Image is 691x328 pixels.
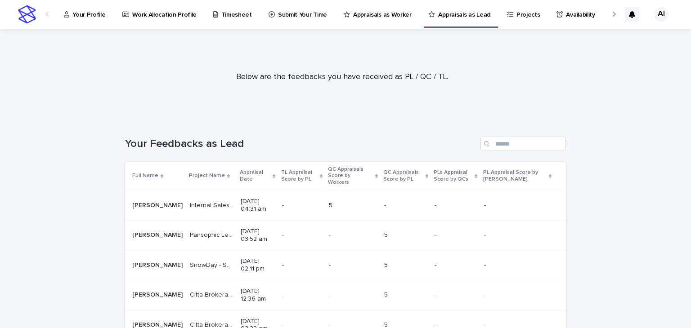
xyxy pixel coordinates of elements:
p: - [282,260,286,269]
p: QC Appraisals Score by Workers [328,164,373,187]
img: stacker-logo-s-only.png [18,5,36,23]
p: QC Appraisals Score by PL [383,168,423,184]
p: Aliyah Imran [132,230,184,239]
p: Citta Brokerage - DOEN Import Input [190,289,235,299]
tr: [PERSON_NAME][PERSON_NAME] Pansophic Learning - Establishing Documented Standards for Accounting ... [125,220,566,250]
p: - [282,200,286,209]
p: Internal Sales 3.0 [190,200,235,209]
p: Appraisal Date [240,168,270,184]
tr: [PERSON_NAME][PERSON_NAME] Citta Brokerage - DOEN Import InputCitta Brokerage - DOEN Import Input... [125,280,566,310]
p: TL Appraisal Score by PL [281,168,318,184]
p: Aliyah Imran [132,289,184,299]
p: - [282,289,286,299]
p: - [329,230,332,239]
p: - [329,260,332,269]
p: PLs Appraisal Score by QCs [434,168,473,184]
input: Search [480,137,566,151]
p: Pansophic Learning - Establishing Documented Standards for Accounting Work Orders [190,230,235,239]
p: [DATE] 04:31 am [241,198,275,213]
p: 5 [384,260,390,269]
tr: [PERSON_NAME][PERSON_NAME] SnowDay - Summer LO DEC Update (2025)SnowDay - Summer LO DEC Update (2... [125,250,566,280]
p: PL Appraisal Score by [PERSON_NAME] [483,168,547,184]
p: 5 [384,230,390,239]
p: Project Name [189,171,225,181]
p: - [329,289,332,299]
p: Full Name [132,171,158,181]
p: - [484,260,488,269]
h1: Your Feedbacks as Lead [125,137,477,151]
p: - [435,289,438,299]
p: 5 [329,200,334,209]
p: - [484,230,488,239]
p: - [484,289,488,299]
p: SnowDay - Summer LO DEC Update (2025) [190,260,235,269]
p: [DATE] 12:36 am [241,288,275,303]
p: Aliyah Imran [132,260,184,269]
p: - [282,230,286,239]
tr: [PERSON_NAME][PERSON_NAME] Internal Sales 3.0Internal Sales 3.0 [DATE] 04:31 am-- 55 -- -- -- [125,191,566,221]
p: - [435,200,438,209]
p: Aliyah Imran [132,200,184,209]
div: AI [654,7,669,22]
p: [DATE] 03:52 am [241,228,275,243]
p: 5 [384,289,390,299]
p: Below are the feedbacks you have received as PL / QC / TL. [162,72,522,82]
p: - [435,260,438,269]
p: - [384,200,388,209]
p: - [435,230,438,239]
p: - [484,200,488,209]
p: [DATE] 02:11 pm [241,257,275,273]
